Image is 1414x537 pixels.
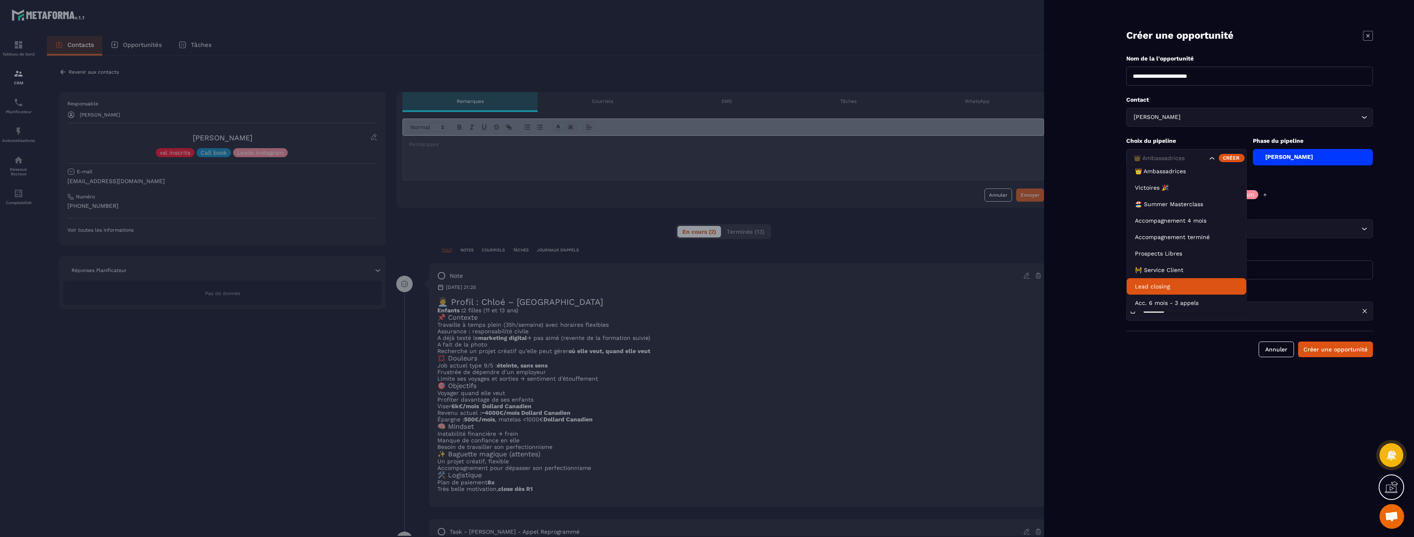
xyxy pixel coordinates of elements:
[1126,55,1373,63] p: Nom de la l'opportunité
[1132,113,1182,122] span: [PERSON_NAME]
[1135,249,1238,258] p: Prospects Libres
[1135,299,1238,307] p: Acc. 6 mois - 3 appels
[1182,113,1359,122] input: Search for option
[1298,342,1373,357] button: Créer une opportunité
[1126,108,1373,127] div: Search for option
[1135,216,1238,225] p: Accompagnement 4 mois
[1126,96,1373,104] p: Contact
[1126,149,1247,168] div: Search for option
[1135,167,1238,175] p: 👑 Ambassadrices
[1135,266,1238,274] p: 🚧 Service Client
[1135,200,1238,208] p: 🏖️ Summer Masterclass
[1135,184,1238,192] p: Victoires 🎉
[1126,290,1373,298] p: Date de fermeture
[1379,504,1404,529] a: Ouvrir le chat
[1126,207,1373,215] p: Produit
[1135,282,1238,291] p: Lead closing
[1126,249,1373,256] p: Montant
[1126,137,1247,145] p: Choix du pipeline
[1135,233,1238,241] p: Accompagnement terminé
[1219,154,1245,162] div: Créer
[1253,137,1373,145] p: Phase du pipeline
[1126,219,1373,238] div: Search for option
[1132,154,1207,163] input: Search for option
[1259,342,1294,357] button: Annuler
[1126,178,1373,186] p: Choix Étiquette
